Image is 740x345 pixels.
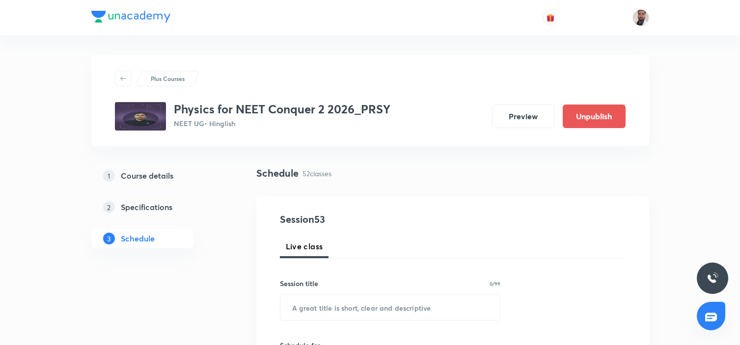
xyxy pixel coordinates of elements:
[707,272,718,284] img: ttu
[91,11,170,25] a: Company Logo
[103,233,115,244] p: 3
[546,13,555,22] img: avatar
[543,10,558,26] button: avatar
[103,201,115,213] p: 2
[151,74,185,83] p: Plus Courses
[91,197,225,217] a: 2Specifications
[286,240,323,252] span: Live class
[280,278,318,289] h6: Session title
[174,102,390,116] h3: Physics for NEET Conquer 2 2026_PRSY
[492,105,555,128] button: Preview
[256,166,299,181] h4: Schedule
[103,170,115,182] p: 1
[174,118,390,129] p: NEET UG • Hinglish
[563,105,626,128] button: Unpublish
[302,168,331,179] p: 52 classes
[121,201,172,213] h5: Specifications
[280,295,500,320] input: A great title is short, clear and descriptive
[91,11,170,23] img: Company Logo
[115,102,166,131] img: 9e013a94b15e4a5da6dbfe366d037f4b.jpg
[632,9,649,26] img: SHAHNAWAZ AHMAD
[121,233,155,244] h5: Schedule
[280,212,459,227] h4: Session 53
[490,281,500,286] p: 0/99
[121,170,173,182] h5: Course details
[91,166,225,186] a: 1Course details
